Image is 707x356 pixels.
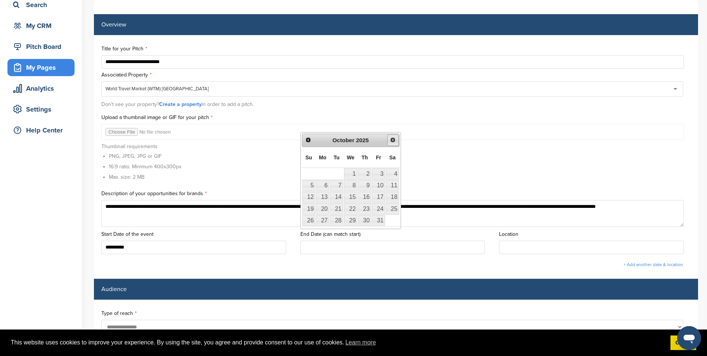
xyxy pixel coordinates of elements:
div: Help Center [11,124,75,137]
a: 27 [316,215,329,226]
a: Next [387,134,399,146]
a: 31 [372,215,385,226]
li: Max. size: 2 MB [109,173,182,181]
span: Sunday [306,154,312,160]
a: 8 [344,180,357,191]
a: 12 [302,192,315,202]
a: Settings [7,101,75,118]
a: + Add another date & location [624,262,683,267]
span: Prev [305,137,311,143]
li: 16:9 ratio. Minimum 400x300px [109,163,182,171]
label: Audience [101,286,127,292]
div: Analytics [11,82,75,95]
a: 17 [372,192,385,202]
a: 5 [302,180,315,191]
div: Settings [11,103,75,116]
a: 9 [358,180,371,191]
a: 11 [386,180,399,191]
label: End Date (can match start) [300,232,492,237]
label: Location [499,232,691,237]
span: Monday [319,154,326,160]
a: 2 [358,168,371,179]
a: 10 [372,180,385,191]
a: 4 [386,168,399,179]
span: This website uses cookies to improve your experience. By using the site, you agree and provide co... [11,337,665,348]
a: 23 [358,203,371,214]
span: October [332,137,354,143]
a: Create a property [159,101,202,107]
span: Thursday [362,154,368,160]
label: Associated Property [101,72,691,78]
a: learn more about cookies [344,337,377,348]
span: Tuesday [334,154,340,160]
a: 26 [302,215,315,226]
a: 21 [330,203,343,214]
div: My Pages [11,61,75,74]
label: Start Date of the event [101,232,293,237]
a: Analytics [7,80,75,97]
a: 19 [302,203,315,214]
a: My CRM [7,17,75,34]
label: Type of reach [101,311,691,316]
label: Title for your Pitch [101,46,691,51]
iframe: Button to launch messaging window [677,326,701,350]
a: 18 [386,192,399,202]
a: 25 [386,203,399,214]
a: My Pages [7,59,75,76]
div: Thumbnail requirements [101,144,182,184]
span: Wednesday [347,154,354,160]
a: 14 [330,192,343,202]
a: 28 [330,215,343,226]
a: 30 [358,215,371,226]
a: dismiss cookie message [670,335,696,350]
a: 16 [358,192,371,202]
a: Pitch Board [7,38,75,55]
a: 7 [330,180,343,191]
div: My CRM [11,19,75,32]
label: Upload a thumbnail image or GIF for your pitch [101,115,691,120]
a: 22 [344,203,357,214]
div: World Travel Market (WTM) [GEOGRAPHIC_DATA] [105,85,209,92]
span: Friday [376,154,381,160]
a: 15 [344,192,357,202]
a: 20 [316,203,329,214]
a: 3 [372,168,385,179]
a: 13 [316,192,329,202]
a: Help Center [7,122,75,139]
a: Prev [303,135,314,146]
span: Saturday [389,154,395,160]
div: Don't see your property? in order to add a pitch. [101,98,691,111]
label: Overview [101,22,126,28]
li: PNG, JPEG, JPG or GIF [109,152,182,160]
label: Description of your opportunities for brands [101,191,691,196]
span: Next [390,137,396,143]
div: Pitch Board [11,40,75,53]
a: 1 [344,168,357,179]
span: 2025 [356,137,369,143]
a: 24 [372,203,385,214]
a: 6 [316,180,329,191]
a: 29 [344,215,357,226]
